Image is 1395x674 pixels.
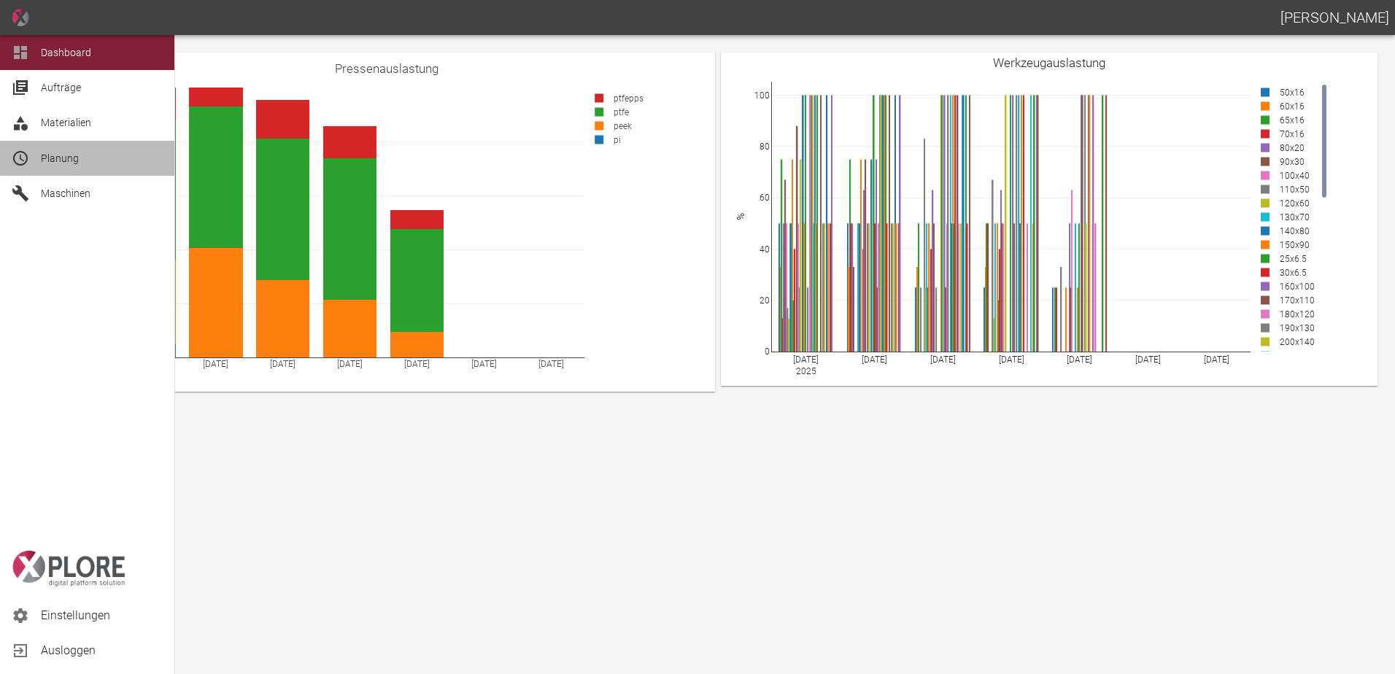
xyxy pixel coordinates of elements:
[41,187,90,199] span: Maschinen
[12,9,29,26] img: icon
[41,607,163,624] span: Einstellungen
[41,47,91,58] span: Dashboard
[41,82,81,93] span: Aufträge
[41,152,79,164] span: Planung
[1280,6,1389,29] h1: [PERSON_NAME]
[41,117,91,128] span: Materialien
[12,551,125,586] img: logo
[41,642,163,659] span: Ausloggen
